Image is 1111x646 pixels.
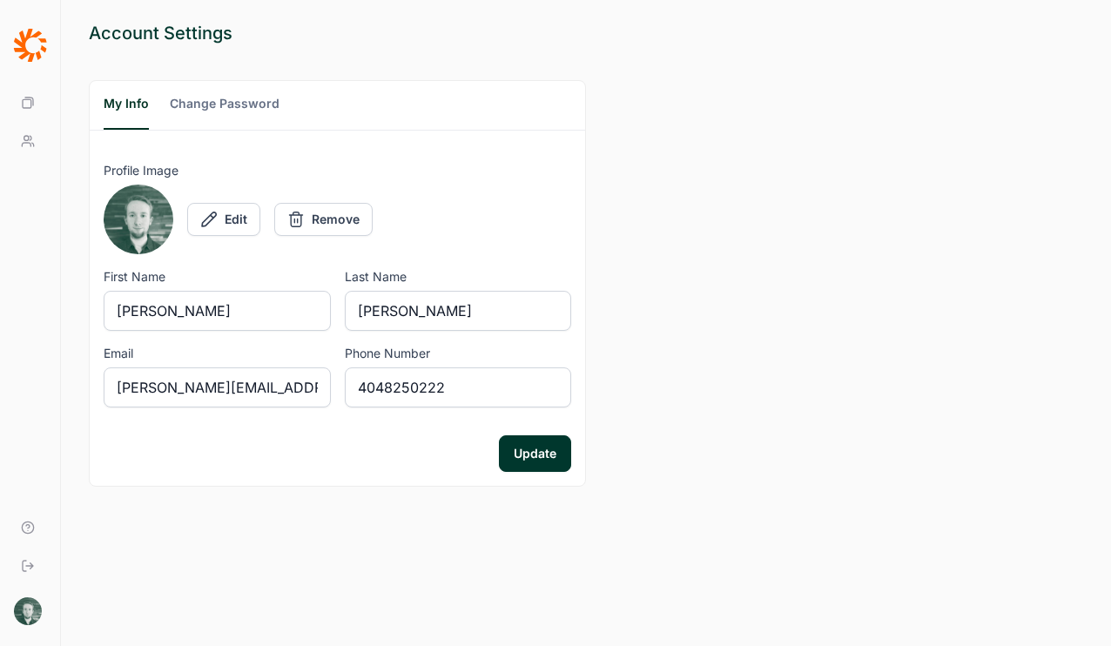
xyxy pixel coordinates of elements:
button: Update [499,435,571,472]
label: Last Name [345,268,572,286]
img: b7pv4stizgzfqbhznjmj.png [14,597,42,625]
label: First Name [104,268,331,286]
button: Change Password [170,95,279,130]
button: Remove [274,203,373,236]
button: Edit [187,203,260,236]
label: Email [104,345,331,362]
span: Account Settings [89,21,232,45]
label: Phone Number [345,345,572,362]
label: Profile Image [104,162,571,179]
button: My Info [104,95,149,130]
